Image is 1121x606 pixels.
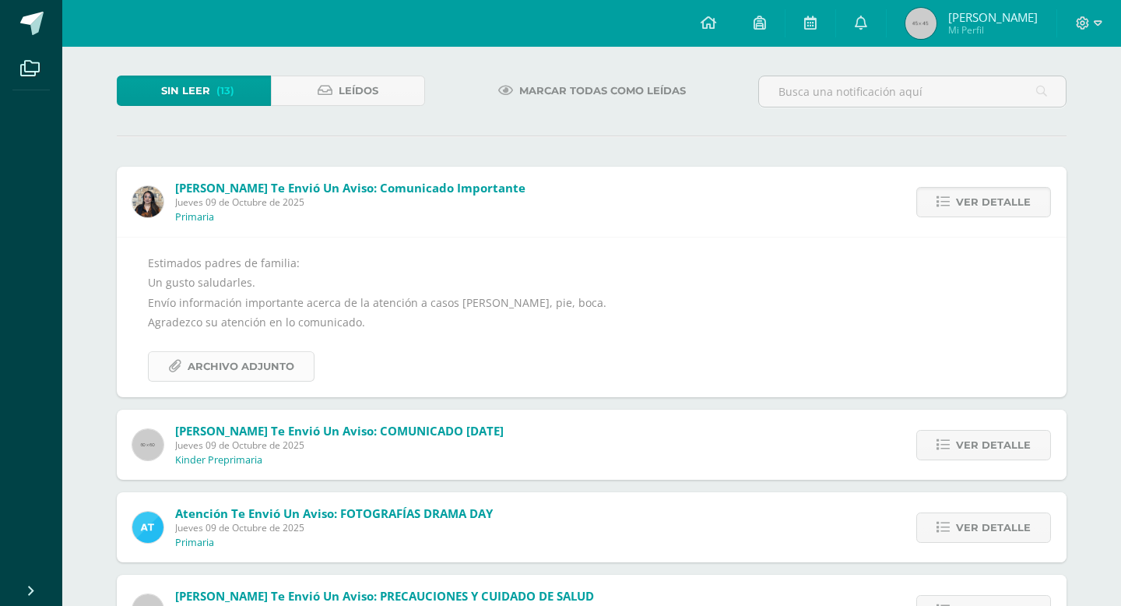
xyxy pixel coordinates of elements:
input: Busca una notificación aquí [759,76,1066,107]
span: Marcar todas como leídas [519,76,686,105]
span: Leídos [339,76,378,105]
span: Atención te envió un aviso: FOTOGRAFÍAS DRAMA DAY [175,506,493,521]
span: [PERSON_NAME] te envió un aviso: COMUNICADO [DATE] [175,423,504,439]
div: Estimados padres de familia: Un gusto saludarles. Envío información importante acerca de la atenc... [148,253,1035,382]
span: (13) [216,76,234,105]
span: [PERSON_NAME] te envió un aviso: PRECAUCIONES Y CUIDADO DE SALUD [175,588,594,604]
span: [PERSON_NAME] te envió un aviso: Comunicado Importante [175,180,525,196]
span: Ver detalle [956,188,1031,217]
img: 9fc725f787f6a993fc92a288b7a8b70c.png [132,512,163,543]
span: Jueves 09 de Octubre de 2025 [175,521,493,534]
span: Mi Perfil [948,23,1038,37]
a: Sin leer(13) [117,76,271,106]
a: Leídos [271,76,425,106]
span: Sin leer [161,76,210,105]
p: Primaria [175,537,214,549]
span: Archivo Adjunto [188,352,294,381]
a: Archivo Adjunto [148,351,315,382]
span: Ver detalle [956,513,1031,542]
p: Kinder Preprimaria [175,454,262,467]
img: 45x45 [905,8,937,39]
span: Ver detalle [956,431,1031,460]
span: Jueves 09 de Octubre de 2025 [175,439,504,452]
img: b28abd5fc8ba3844de867acb3a65f220.png [132,186,163,217]
span: Jueves 09 de Octubre de 2025 [175,196,525,209]
p: Primaria [175,211,214,224]
a: Marcar todas como leídas [479,76,705,106]
span: [PERSON_NAME] [948,9,1038,25]
img: 60x60 [132,429,163,460]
